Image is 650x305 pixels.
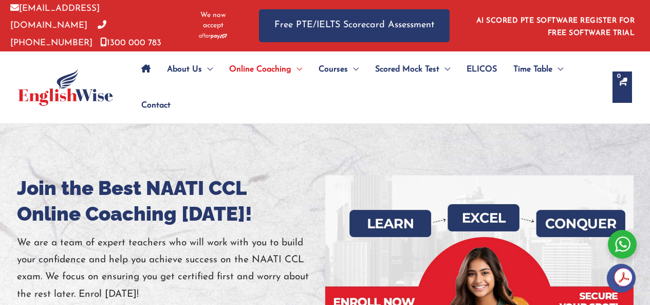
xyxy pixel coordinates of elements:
a: 1300 000 783 [100,39,161,47]
a: Time TableMenu Toggle [505,51,571,87]
span: Contact [141,87,171,123]
h1: Join the Best NAATI CCL Online Coaching [DATE]! [17,175,325,227]
span: Time Table [513,51,552,87]
a: CoursesMenu Toggle [310,51,367,87]
p: We are a team of expert teachers who will work with you to build your confidence and help you ach... [17,235,325,303]
span: Menu Toggle [202,51,213,87]
a: Contact [133,87,171,123]
span: ELICOS [467,51,497,87]
a: About UsMenu Toggle [159,51,221,87]
nav: Site Navigation: Main Menu [133,51,602,123]
img: white-facebook.png [607,264,636,293]
a: Online CoachingMenu Toggle [221,51,310,87]
span: Menu Toggle [348,51,359,87]
span: Online Coaching [229,51,291,87]
span: Menu Toggle [291,51,302,87]
span: Menu Toggle [439,51,450,87]
a: [EMAIL_ADDRESS][DOMAIN_NAME] [10,4,100,30]
a: Free PTE/IELTS Scorecard Assessment [259,9,450,42]
a: [PHONE_NUMBER] [10,21,106,47]
span: Courses [319,51,348,87]
aside: Header Widget 1 [470,9,640,42]
a: ELICOS [458,51,505,87]
a: Scored Mock TestMenu Toggle [367,51,458,87]
img: cropped-ew-logo [18,69,113,106]
a: AI SCORED PTE SOFTWARE REGISTER FOR FREE SOFTWARE TRIAL [476,17,635,37]
span: We now accept [193,10,233,31]
a: View Shopping Cart, empty [612,71,632,103]
img: Afterpay-Logo [199,33,227,39]
span: About Us [167,51,202,87]
span: Scored Mock Test [375,51,439,87]
span: Menu Toggle [552,51,563,87]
